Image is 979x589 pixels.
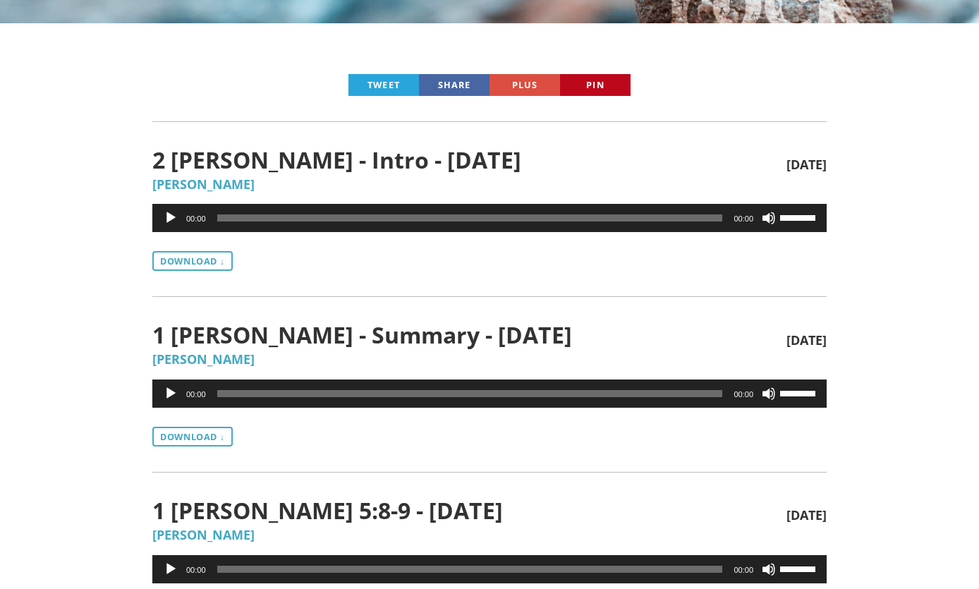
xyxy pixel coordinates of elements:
button: Mute [762,211,776,225]
button: Play [164,211,178,225]
span: [DATE] [786,158,827,172]
button: Play [164,387,178,401]
div: Audio Player [152,204,827,232]
a: Volume Slider [780,379,820,405]
h5: [PERSON_NAME] [152,528,827,542]
div: Audio Player [152,555,827,583]
span: Time Slider [217,390,723,397]
button: Play [164,562,178,576]
a: Share [419,74,489,96]
span: 00:00 [734,390,753,399]
button: Mute [762,387,776,401]
span: 00:00 [186,214,206,223]
a: Tweet [348,74,419,96]
button: Mute [762,562,776,576]
span: 00:00 [734,214,753,223]
span: 00:00 [186,390,206,399]
span: 1 [PERSON_NAME] - Summary - [DATE] [152,322,786,347]
span: [DATE] [786,334,827,348]
span: Time Slider [217,566,723,573]
span: 2 [PERSON_NAME] - Intro - [DATE] [152,147,786,172]
a: Volume Slider [780,204,820,229]
h5: [PERSON_NAME] [152,178,827,192]
h5: [PERSON_NAME] [152,353,827,367]
span: 1 [PERSON_NAME] 5:8-9 - [DATE] [152,498,786,523]
span: 00:00 [186,566,206,574]
div: Audio Player [152,379,827,408]
a: Volume Slider [780,555,820,581]
span: Time Slider [217,214,723,221]
a: Download ↓ [152,427,233,447]
a: Download ↓ [152,251,233,271]
a: Pin [560,74,631,96]
a: Plus [489,74,560,96]
span: 00:00 [734,566,753,574]
span: [DATE] [786,509,827,523]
